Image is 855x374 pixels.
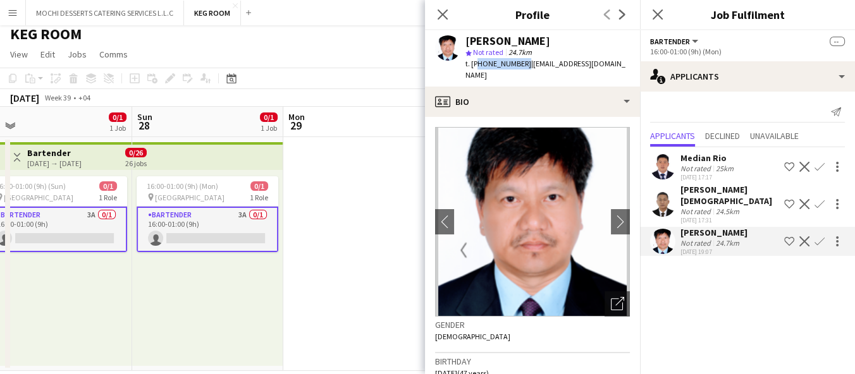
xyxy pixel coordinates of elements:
[650,131,695,140] span: Applicants
[5,46,33,63] a: View
[465,59,531,68] span: t. [PHONE_NUMBER]
[435,332,510,341] span: [DEMOGRAPHIC_DATA]
[261,123,277,133] div: 1 Job
[155,193,225,202] span: [GEOGRAPHIC_DATA]
[4,193,73,202] span: [GEOGRAPHIC_DATA]
[99,49,128,60] span: Comms
[650,37,690,46] span: Bartender
[750,131,799,140] span: Unavailable
[27,159,82,168] div: [DATE] → [DATE]
[640,61,855,92] div: Applicants
[286,118,305,133] span: 29
[125,157,147,168] div: 26 jobs
[650,37,700,46] button: Bartender
[435,356,630,367] h3: Birthday
[830,37,845,46] span: --
[68,49,87,60] span: Jobs
[680,227,747,238] div: [PERSON_NAME]
[680,238,713,248] div: Not rated
[99,181,117,191] span: 0/1
[680,152,736,164] div: Median Rio
[713,238,742,248] div: 24.7km
[425,6,640,23] h3: Profile
[27,147,82,159] h3: Bartender
[288,111,305,123] span: Mon
[137,207,278,252] app-card-role: Bartender3A0/116:00-01:00 (9h)
[680,184,779,207] div: [PERSON_NAME][DEMOGRAPHIC_DATA]
[250,193,268,202] span: 1 Role
[63,46,92,63] a: Jobs
[184,1,241,25] button: KEG ROOM
[135,118,152,133] span: 28
[10,25,82,44] h1: KEG ROOM
[94,46,133,63] a: Comms
[40,49,55,60] span: Edit
[10,92,39,104] div: [DATE]
[137,176,278,252] app-job-card: 16:00-01:00 (9h) (Mon)0/1 [GEOGRAPHIC_DATA]1 RoleBartender3A0/116:00-01:00 (9h)
[465,35,550,47] div: [PERSON_NAME]
[680,207,713,216] div: Not rated
[10,49,28,60] span: View
[109,112,126,122] span: 0/1
[26,1,184,25] button: MOCHI DESSERTS CATERING SERVICES L.L.C
[465,59,625,80] span: | [EMAIL_ADDRESS][DOMAIN_NAME]
[42,93,73,102] span: Week 39
[35,46,60,63] a: Edit
[78,93,90,102] div: +04
[473,47,503,57] span: Not rated
[260,112,278,122] span: 0/1
[250,181,268,191] span: 0/1
[680,248,747,256] div: [DATE] 19:07
[425,87,640,117] div: Bio
[506,47,534,57] span: 24.7km
[137,111,152,123] span: Sun
[147,181,218,191] span: 16:00-01:00 (9h) (Mon)
[680,173,736,181] div: [DATE] 17:17
[640,6,855,23] h3: Job Fulfilment
[435,127,630,317] img: Crew avatar or photo
[713,164,736,173] div: 25km
[605,291,630,317] div: Open photos pop-in
[680,164,713,173] div: Not rated
[435,319,630,330] h3: Gender
[713,207,742,216] div: 24.5km
[125,148,147,157] span: 0/26
[650,47,845,56] div: 16:00-01:00 (9h) (Mon)
[99,193,117,202] span: 1 Role
[680,216,779,224] div: [DATE] 17:31
[705,131,740,140] span: Declined
[109,123,126,133] div: 1 Job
